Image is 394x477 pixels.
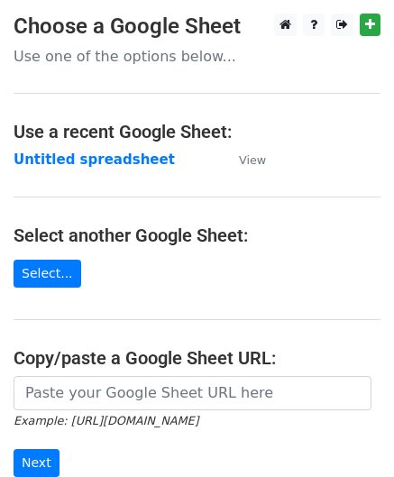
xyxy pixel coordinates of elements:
input: Paste your Google Sheet URL here [14,376,371,410]
h4: Copy/paste a Google Sheet URL: [14,347,380,369]
a: View [221,151,266,168]
small: View [239,153,266,167]
a: Select... [14,260,81,288]
h4: Select another Google Sheet: [14,225,380,246]
a: Untitled spreadsheet [14,151,175,168]
p: Use one of the options below... [14,47,380,66]
h3: Choose a Google Sheet [14,14,380,40]
h4: Use a recent Google Sheet: [14,121,380,142]
small: Example: [URL][DOMAIN_NAME] [14,414,198,427]
input: Next [14,449,60,477]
